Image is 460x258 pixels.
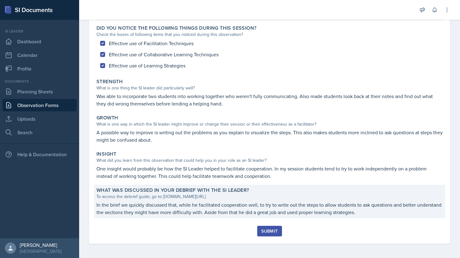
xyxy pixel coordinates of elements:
[96,79,123,85] label: Strength
[2,35,77,48] a: Dashboard
[2,62,77,75] a: Profile
[2,113,77,125] a: Uploads
[96,31,443,38] div: Check the boxes of following items that you noticed during this observation?
[2,148,77,161] div: Help & Documentation
[20,242,62,248] div: [PERSON_NAME]
[2,28,77,34] div: Si leader
[261,229,278,234] div: Submit
[96,165,443,180] p: One insight would probably be how the SI Leader helped to facilitate cooperation. In my session s...
[2,126,77,139] a: Search
[2,85,77,98] a: Planning Sheets
[96,121,443,127] div: What is one way in which the SI leader might improve or change their session or their effectivene...
[257,226,282,236] button: Submit
[20,248,62,254] div: [GEOGRAPHIC_DATA]
[2,99,77,111] a: Observation Forms
[2,49,77,61] a: Calendar
[96,115,118,121] label: Growth
[96,201,443,216] p: In the brief we quickly discussed that, while he facilitated cooperation well, to try to write ou...
[96,92,443,107] p: Was able to incorporate two students into working together who weren't fully communicating. Also ...
[96,85,443,91] div: What is one thing the SI leader did particularly well?
[96,129,443,144] p: A possible way to improve is writing out the problems as you explain to visualize the steps. This...
[96,187,249,193] label: What was discussed in your debrief with the SI Leader?
[96,157,443,164] div: What did you learn from this observation that could help you in your role as an SI leader?
[96,193,443,200] div: To access the debrief guide, go to [DOMAIN_NAME][URL]
[96,25,256,31] label: Did you notice the following things during this session?
[2,79,77,84] div: Documents
[96,151,117,157] label: Insight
